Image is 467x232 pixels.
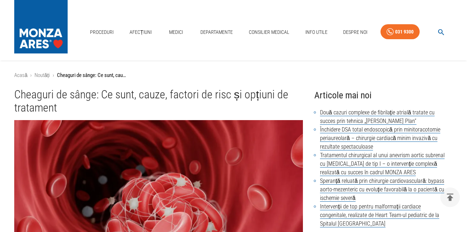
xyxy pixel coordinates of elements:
a: Proceduri [87,25,116,40]
a: Departamente [198,25,236,40]
a: Intervenții de top pentru malformații cardiace congenitale, realizate de Heart Team-ul pediatric ... [320,203,439,227]
p: Cheaguri de sânge: Ce sunt, cauze, factori de risc și opțiuni de tratament [57,71,128,79]
a: Acasă [14,72,27,78]
a: Închidere DSA total endoscopică prin minitoracotomie periaureolară – chirurgie cardiacă minim inv... [320,126,440,150]
h4: Articole mai noi [314,88,453,103]
a: Afecțiuni [127,25,154,40]
button: delete [440,187,460,207]
li: › [53,71,54,79]
a: Info Utile [303,25,330,40]
a: Tratamentul chirurgical al unui anevrism aortic subrenal cu [MEDICAL_DATA] de tip I – o intervenț... [320,152,445,176]
li: › [30,71,32,79]
h1: Cheaguri de sânge: Ce sunt, cauze, factori de risc și opțiuni de tratament [14,88,303,115]
a: Două cazuri complexe de fibrilație atrială tratate cu succes prin tehnica „[PERSON_NAME] Plan” [320,109,435,125]
div: 031 9300 [395,27,414,36]
a: 031 9300 [381,24,420,40]
a: Speranță reluată prin chirurgie cardiovasculară: bypass aorto-mezenteric cu evoluție favorabilă l... [320,177,444,202]
a: Consilier Medical [246,25,292,40]
a: Medici [164,25,187,40]
a: Noutăți [35,72,50,78]
nav: breadcrumb [14,71,453,79]
a: Despre Noi [340,25,370,40]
